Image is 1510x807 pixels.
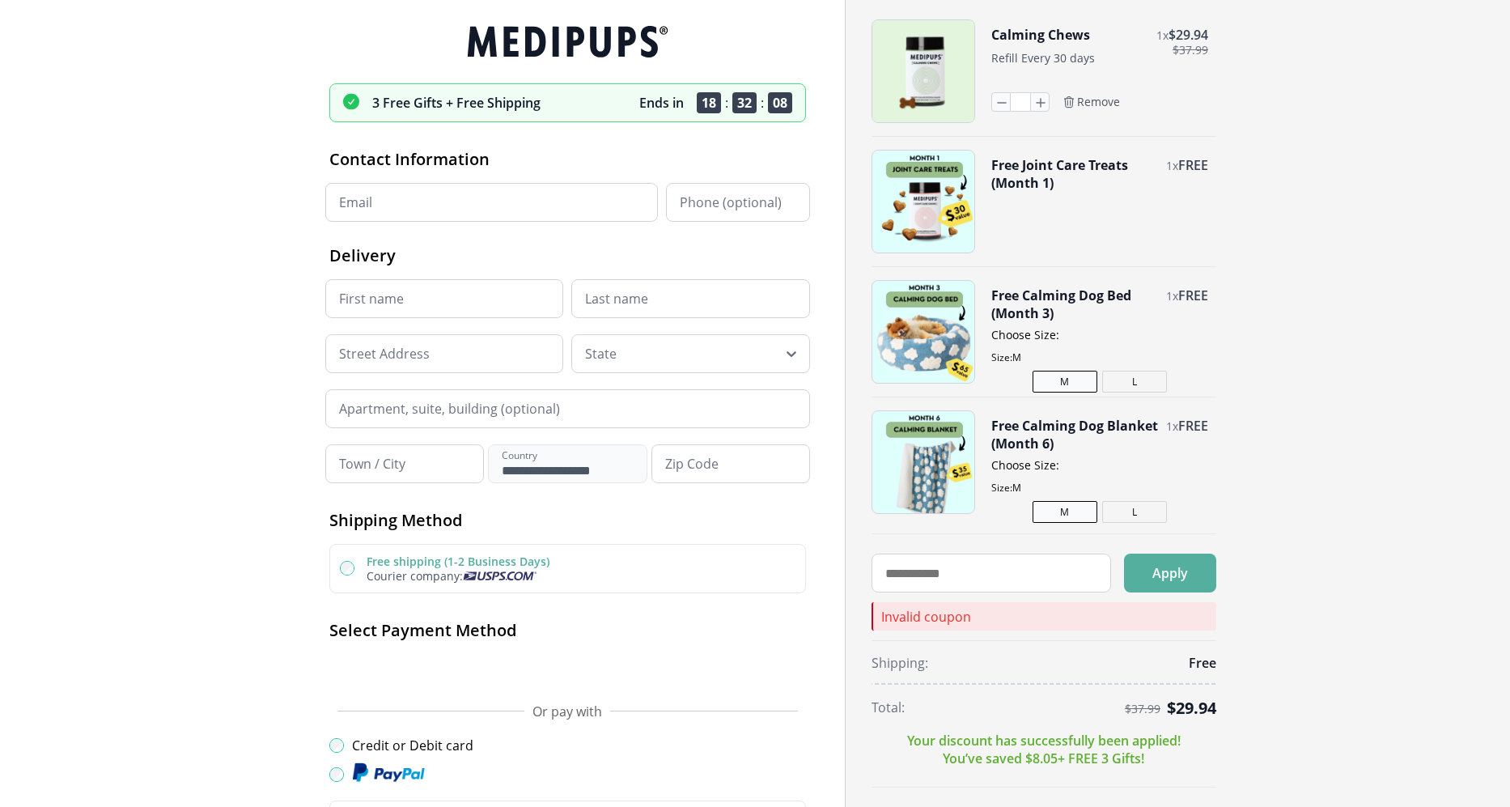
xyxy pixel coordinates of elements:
[1178,287,1208,304] span: FREE
[1125,703,1160,716] span: $ 37.99
[1166,288,1178,304] span: 1 x
[372,94,541,112] p: 3 Free Gifts + Free Shipping
[532,703,602,720] span: Or pay with
[872,281,974,383] img: Free Calming Dog Bed (Month 3)
[1189,654,1216,672] span: Free
[991,481,1208,495] span: Size: M
[991,417,1158,452] button: Free Calming Dog Blanket (Month 6)
[768,92,792,113] span: 08
[991,287,1158,322] button: Free Calming Dog Bed (Month 3)
[329,654,806,686] iframe: Secure payment button frame
[1033,501,1097,523] button: M
[732,92,757,113] span: 32
[1102,501,1167,523] button: L
[1102,371,1167,393] button: L
[991,26,1090,44] button: Calming Chews
[1124,554,1216,593] button: Apply
[1169,26,1208,44] span: $ 29.94
[1156,28,1169,43] span: 1 x
[1166,158,1178,173] span: 1 x
[1173,44,1208,57] span: $ 37.99
[639,94,684,112] p: Ends in
[872,699,905,716] span: Total:
[1063,95,1120,109] button: Remove
[352,737,473,754] label: Credit or Debit card
[991,327,1208,342] span: Choose Size:
[697,92,721,113] span: 18
[367,568,463,584] span: Courier company:
[991,156,1158,192] button: Free Joint Care Treats (Month 1)
[872,654,928,672] span: Shipping:
[872,411,974,513] img: Free Calming Dog Blanket (Month 6)
[329,148,490,170] span: Contact Information
[725,94,728,112] span: :
[1077,95,1120,109] span: Remove
[352,762,425,784] img: Paypal
[761,94,764,112] span: :
[1178,156,1208,174] span: FREE
[872,151,974,253] img: Free Joint Care Treats (Month 1)
[329,619,806,641] h2: Select Payment Method
[872,602,1216,631] div: Invalid coupon
[991,457,1208,473] span: Choose Size:
[1167,697,1216,719] span: $ 29.94
[329,244,396,266] span: Delivery
[1178,417,1208,435] span: FREE
[463,571,537,580] img: Usps courier company
[907,732,1181,767] p: Your discount has successfully been applied! You’ve saved $ 8.05 + FREE 3 Gifts!
[1166,418,1178,434] span: 1 x
[1033,371,1097,393] button: M
[872,20,974,122] img: Calming Chews
[991,50,1095,66] span: Refill Every 30 days
[329,509,806,531] h2: Shipping Method
[367,554,549,569] label: Free shipping (1-2 Business Days)
[991,350,1208,364] span: Size: M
